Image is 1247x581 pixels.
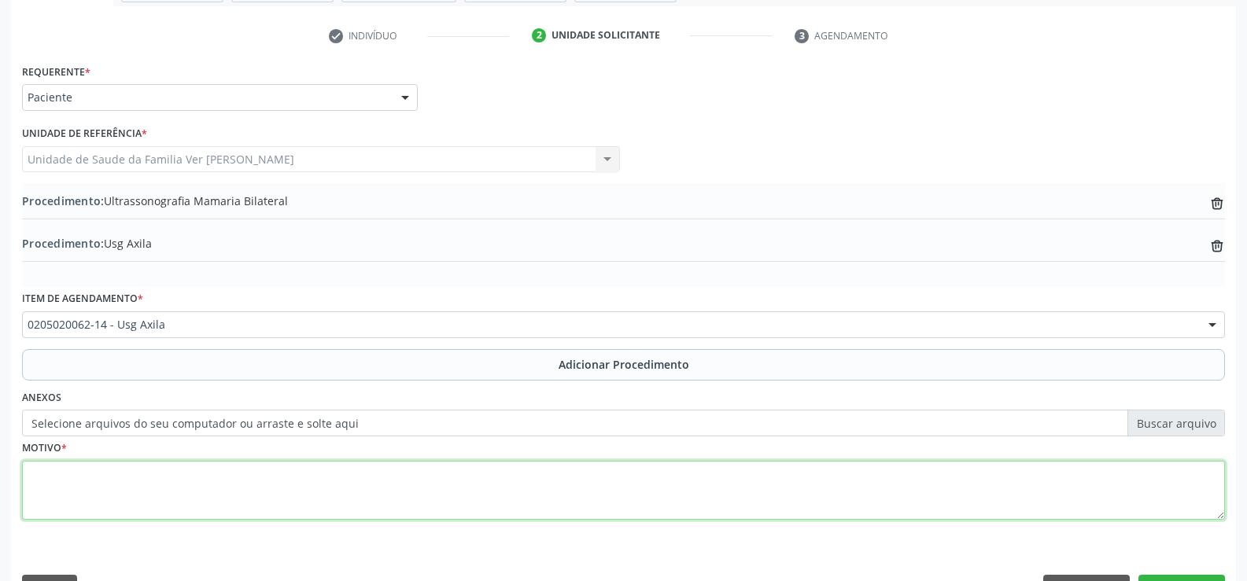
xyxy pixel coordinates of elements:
[28,90,386,105] span: Paciente
[22,436,67,461] label: Motivo
[22,193,104,208] span: Procedimento:
[22,60,90,84] label: Requerente
[22,193,288,209] span: Ultrassonografia Mamaria Bilateral
[532,28,546,42] div: 2
[22,235,152,252] span: Usg Axila
[22,287,143,311] label: Item de agendamento
[552,28,660,42] div: Unidade solicitante
[22,122,147,146] label: Unidade de referência
[22,386,61,410] label: Anexos
[559,356,689,373] span: Adicionar Procedimento
[22,349,1225,381] button: Adicionar Procedimento
[28,317,1193,333] span: 0205020062-14 - Usg Axila
[22,236,104,251] span: Procedimento:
